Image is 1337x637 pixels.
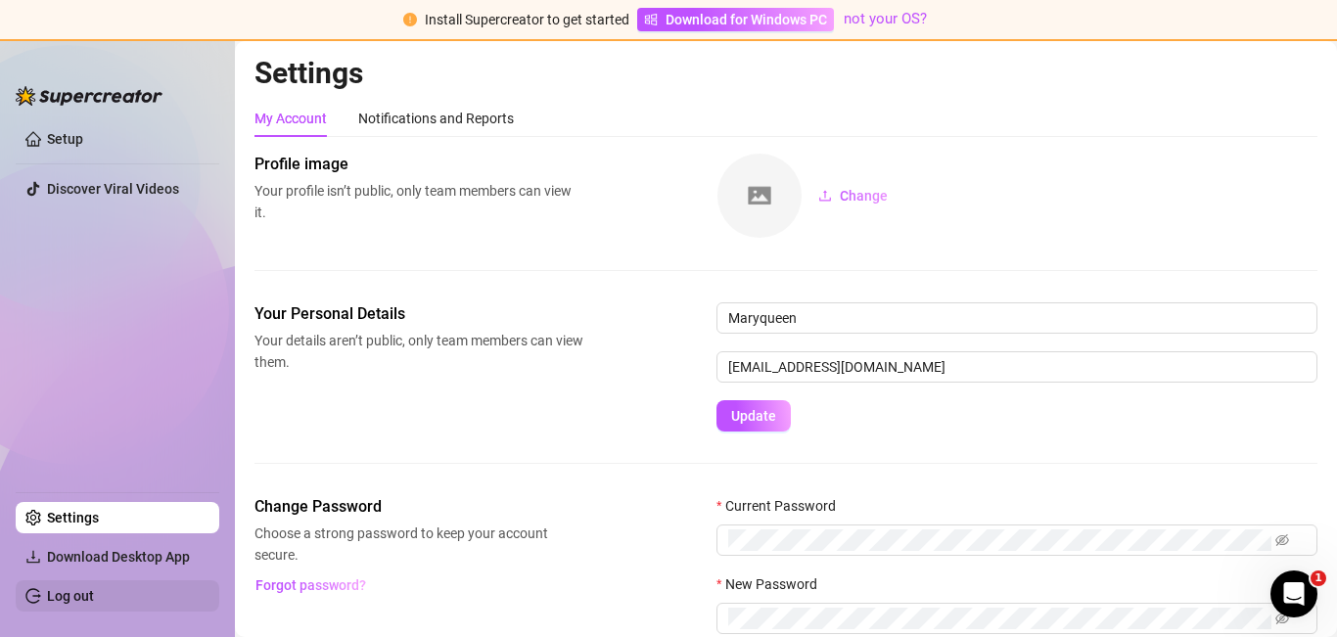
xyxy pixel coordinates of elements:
iframe: Intercom live chat [1270,570,1317,617]
span: download [25,549,41,565]
span: Your Personal Details [254,302,583,326]
span: eye-invisible [1275,533,1289,547]
div: Notifications and Reports [358,108,514,129]
img: logo-BBDzfeDw.svg [16,86,162,106]
input: Enter name [716,302,1317,334]
button: Forgot password? [254,569,366,601]
span: Your details aren’t public, only team members can view them. [254,330,583,373]
input: Current Password [728,529,1271,551]
span: upload [818,189,832,203]
span: windows [644,13,658,26]
a: Settings [47,510,99,525]
a: Download for Windows PC [637,8,834,31]
label: Current Password [716,495,849,517]
h2: Settings [254,55,1317,92]
input: Enter new email [716,351,1317,383]
span: eye-invisible [1275,612,1289,625]
span: Download for Windows PC [666,9,827,30]
span: Choose a strong password to keep your account secure. [254,523,583,566]
a: not your OS? [844,10,927,27]
span: Change [840,188,888,204]
span: Update [731,408,776,424]
span: Install Supercreator to get started [425,12,629,27]
span: Profile image [254,153,583,176]
span: Download Desktop App [47,549,190,565]
input: New Password [728,608,1271,629]
button: Change [803,180,903,211]
button: Update [716,400,791,432]
span: exclamation-circle [403,13,417,26]
span: 1 [1311,570,1326,586]
span: Forgot password? [255,577,366,593]
label: New Password [716,573,830,595]
span: Your profile isn’t public, only team members can view it. [254,180,583,223]
span: Change Password [254,495,583,519]
div: My Account [254,108,327,129]
a: Setup [47,131,83,147]
img: square-placeholder.png [717,154,802,238]
a: Discover Viral Videos [47,181,179,197]
a: Log out [47,588,94,604]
